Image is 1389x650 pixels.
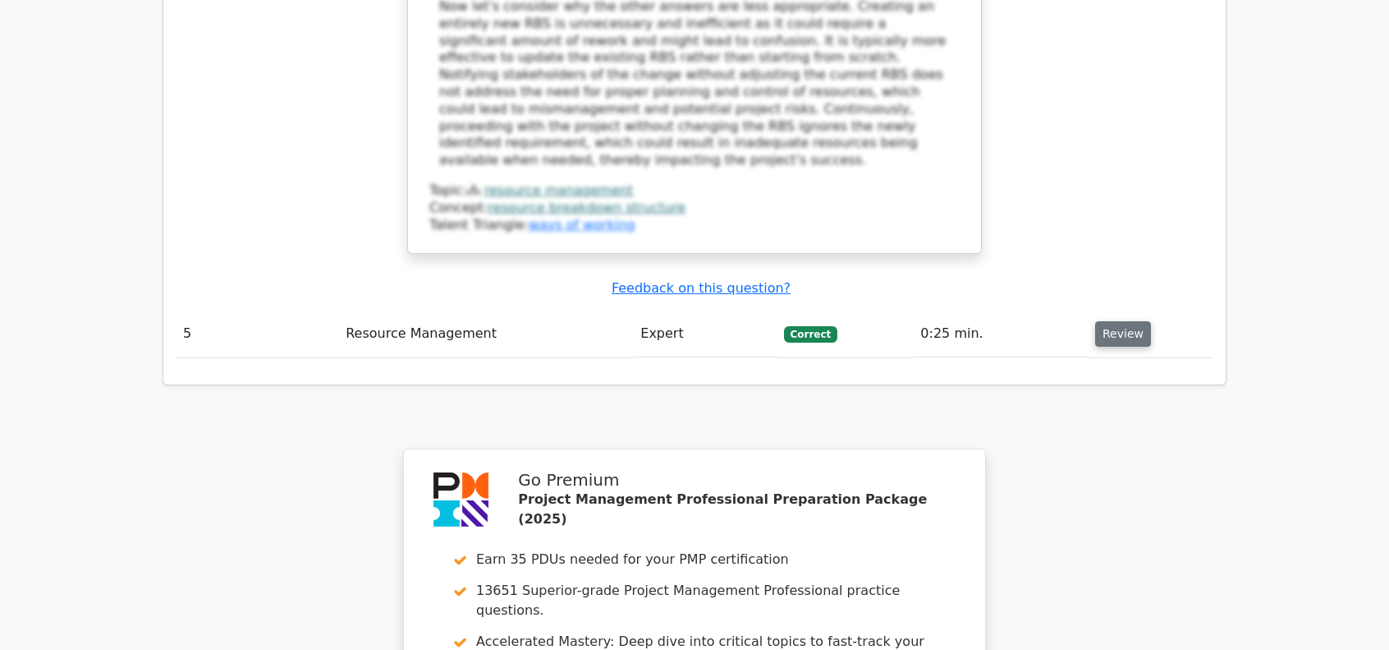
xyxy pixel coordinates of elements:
div: Concept: [429,200,960,217]
a: ways of working [529,217,635,233]
span: Correct [784,326,837,343]
td: Expert [634,311,777,357]
button: Review [1095,321,1151,347]
td: 5 [176,311,339,357]
div: Talent Triangle: [429,182,960,233]
a: resource management [484,182,633,198]
td: 0:25 min. [914,311,1089,357]
a: Feedback on this question? [612,280,791,296]
div: Topic: [429,182,960,200]
td: Resource Management [339,311,634,357]
a: resource breakdown structure [488,200,685,215]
